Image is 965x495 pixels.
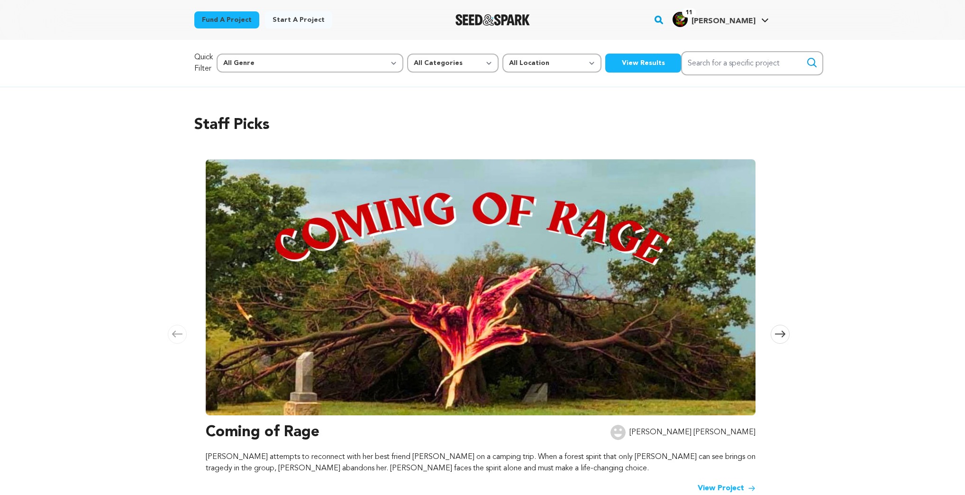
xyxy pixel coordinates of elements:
[194,11,259,28] a: Fund a project
[682,8,696,18] span: 11
[671,10,771,27] a: Kermet K.'s Profile
[692,18,756,25] span: [PERSON_NAME]
[206,159,756,415] img: Coming of Rage image
[194,52,213,74] p: Quick Filter
[265,11,332,28] a: Start a project
[681,51,823,75] input: Search for a specific project
[455,14,530,26] a: Seed&Spark Homepage
[206,451,756,474] p: [PERSON_NAME] attempts to reconnect with her best friend [PERSON_NAME] on a camping trip. When a ...
[673,12,756,27] div: Kermet K.'s Profile
[206,421,319,444] h3: Coming of Rage
[610,425,626,440] img: user.png
[673,12,688,27] img: 95bb94b78b941d48.png
[194,114,771,137] h2: Staff Picks
[629,427,756,438] p: [PERSON_NAME] [PERSON_NAME]
[698,483,756,494] a: View Project
[455,14,530,26] img: Seed&Spark Logo Dark Mode
[671,10,771,30] span: Kermet K.'s Profile
[605,54,681,73] button: View Results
